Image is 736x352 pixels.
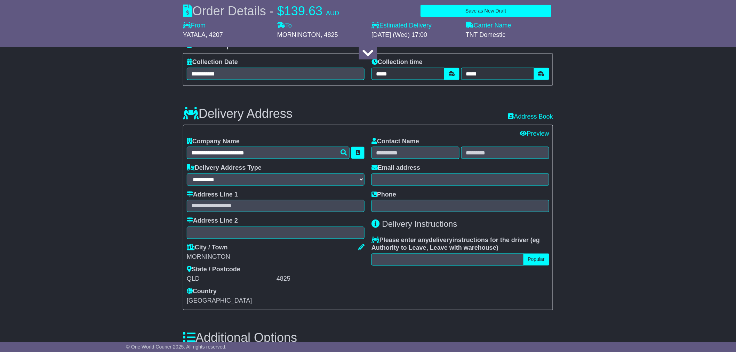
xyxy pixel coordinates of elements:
span: [GEOGRAPHIC_DATA] [187,297,252,304]
h3: Delivery Address [183,107,293,121]
span: eg Authority to Leave, Leave with warehouse [371,237,540,251]
label: Estimated Delivery [371,22,459,30]
label: To [277,22,292,30]
label: From [183,22,206,30]
div: 4825 [277,275,365,283]
div: MORNINGTON [187,254,365,261]
div: QLD [187,275,275,283]
button: Save as New Draft [421,5,551,17]
label: Collection Date [187,58,238,66]
span: AUD [326,10,339,17]
span: 139.63 [284,4,322,18]
a: Preview [520,130,549,137]
span: MORNINGTON [277,31,321,38]
label: Address Line 1 [187,191,238,199]
label: Contact Name [371,138,419,145]
label: Carrier Name [466,22,511,30]
span: $ [277,4,284,18]
h3: Additional Options [183,331,553,345]
span: delivery [429,237,453,244]
label: Delivery Address Type [187,164,262,172]
label: Company Name [187,138,240,145]
button: Popular [523,254,549,266]
label: Country [187,288,217,296]
span: , 4825 [321,31,338,38]
label: State / Postcode [187,266,240,274]
label: Phone [371,191,396,199]
label: Please enter any instructions for the driver ( ) [371,237,549,252]
label: City / Town [187,244,228,252]
span: © One World Courier 2025. All rights reserved. [126,344,227,350]
label: Email address [371,164,420,172]
div: TNT Domestic [466,31,553,39]
label: Address Line 2 [187,217,238,225]
span: , 4207 [206,31,223,38]
div: Order Details - [183,3,339,18]
a: Address Book [509,113,553,120]
span: YATALA [183,31,206,38]
div: [DATE] (Wed) 17:00 [371,31,459,39]
label: Collection time [371,58,423,66]
span: Delivery Instructions [382,219,457,229]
